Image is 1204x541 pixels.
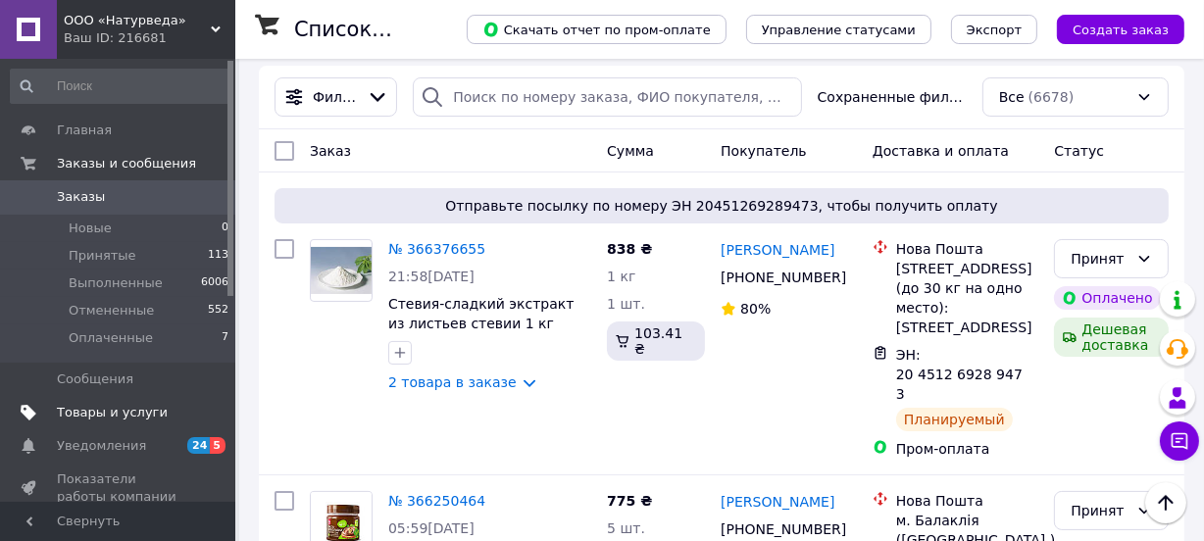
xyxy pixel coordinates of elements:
span: Заказы и сообщения [57,155,196,172]
input: Поиск [10,69,230,104]
span: Товары и услуги [57,404,168,421]
input: Поиск по номеру заказа, ФИО покупателя, номеру телефона, Email, номеру накладной [413,77,801,117]
a: [PERSON_NAME] [721,240,834,260]
button: Экспорт [951,15,1037,44]
div: Ваш ID: 216681 [64,29,235,47]
div: 103.41 ₴ [607,321,705,361]
button: Управление статусами [746,15,931,44]
span: Экспорт [967,23,1022,37]
div: Принят [1071,500,1129,521]
span: Статус [1054,143,1104,159]
span: ЭН: 20 4512 6928 9473 [896,347,1023,402]
span: Создать заказ [1073,23,1169,37]
button: Создать заказ [1057,15,1184,44]
div: Оплачено [1054,286,1160,310]
span: Сохраненные фильтры: [818,87,967,107]
a: Стевия-сладкий экстракт из листьев стевии 1 кг порошок смесь [388,296,574,351]
div: Нова Пошта [896,239,1039,259]
a: № 366376655 [388,241,485,257]
button: Наверх [1145,482,1186,523]
span: 7 [222,329,228,347]
span: Показатели работы компании [57,470,181,506]
span: 80% [740,301,771,317]
span: Фильтры [313,87,359,107]
span: 775 ₴ [607,493,652,509]
span: (6678) [1028,89,1075,105]
span: 552 [208,302,228,320]
span: Новые [69,220,112,237]
button: Чат с покупателем [1160,421,1199,461]
span: 05:59[DATE] [388,520,475,536]
span: Заказ [310,143,351,159]
div: [PHONE_NUMBER] [717,264,842,291]
a: [PERSON_NAME] [721,492,834,512]
a: 2 товара в заказе [388,374,517,390]
a: Создать заказ [1037,21,1184,36]
span: 0 [222,220,228,237]
span: Доставка и оплата [873,143,1009,159]
span: 113 [208,247,228,265]
div: Дешевая доставка [1054,318,1169,357]
span: 1 шт. [607,296,645,312]
span: Уведомления [57,437,146,455]
span: Управление статусами [762,23,916,37]
span: Сообщения [57,370,133,388]
span: Принятые [69,247,136,265]
div: [STREET_ADDRESS] (до 30 кг на одно место): [STREET_ADDRESS] [896,259,1039,337]
span: 5 [210,437,226,454]
span: Отмененные [69,302,154,320]
span: Все [999,87,1025,107]
span: Покупатель [721,143,807,159]
span: 21:58[DATE] [388,269,475,284]
h1: Список заказов [294,18,463,41]
div: Пром-оплата [896,439,1039,459]
span: Оплаченные [69,329,153,347]
div: Принят [1071,248,1129,270]
a: Фото товару [310,239,373,302]
span: 6006 [201,274,228,292]
button: Скачать отчет по пром-оплате [467,15,727,44]
div: Нова Пошта [896,491,1039,511]
span: Сумма [607,143,654,159]
div: Планируемый [896,408,1013,431]
span: 5 шт. [607,520,645,536]
span: Заказы [57,188,105,206]
span: Выполненные [69,274,163,292]
span: 24 [187,437,210,454]
span: 838 ₴ [607,241,652,257]
span: Отправьте посылку по номеру ЭН 20451269289473, чтобы получить оплату [282,196,1161,216]
span: Главная [57,122,112,139]
span: Скачать отчет по пром-оплате [482,21,711,38]
a: № 366250464 [388,493,485,509]
img: Фото товару [311,247,372,293]
span: ООО «Натурведа» [64,12,211,29]
span: 1 кг [607,269,635,284]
